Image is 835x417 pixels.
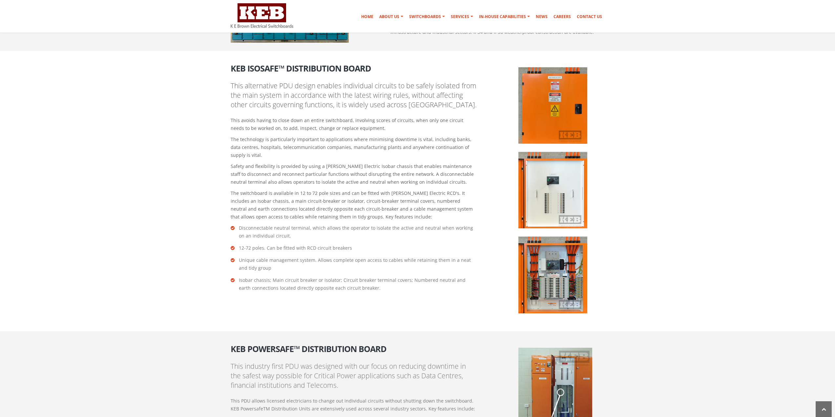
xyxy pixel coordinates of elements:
[407,10,448,23] a: Switchboards
[448,10,476,23] a: Services
[231,340,477,353] h2: KEB PowerSafe™ Distribution Board
[231,3,293,28] img: K E Brown Electrical Switchboards
[476,10,532,23] a: In-house Capabilities
[231,116,477,132] p: This avoids having to close down an entire switchboard, involving scores of circuits, when only o...
[551,10,574,23] a: Careers
[231,256,477,272] li: Unique cable management system. Allows complete open access to cables while retaining them in a n...
[377,10,406,23] a: About Us
[231,362,477,390] p: This industry first PDU was designed with our focus on reducing downtime in the safest way possib...
[574,10,605,23] a: Contact Us
[231,81,477,110] p: This alternative PDU design enables individual circuits to be safely isolated from the main syste...
[359,10,376,23] a: Home
[231,244,477,252] li: 12-72 poles. Can be fitted with RCD circuit breakers
[231,189,477,221] p: The switchboard is available in 12 to 72 pole sizes and can be fitted with [PERSON_NAME] Electric...
[231,59,477,73] h2: KEB IsoSafe™ Distribution Board
[231,136,477,159] p: The technology is particularly important to applications where minimising downtime is vital, incl...
[231,224,477,240] li: Disconnectable neutral terminal, which allows the operator to isolate the active and neutral when...
[231,397,477,413] p: This PDU allows licensed electricians to change out individual circuits without shutting down the...
[231,162,477,186] p: Safety and flexibility is provided by using a [PERSON_NAME] Electric Isobar chassis that enables ...
[533,10,550,23] a: News
[231,276,477,292] li: Isobar chassis; Main circuit breaker or isolator; Circuit breaker terminal covers; Numbered neutr...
